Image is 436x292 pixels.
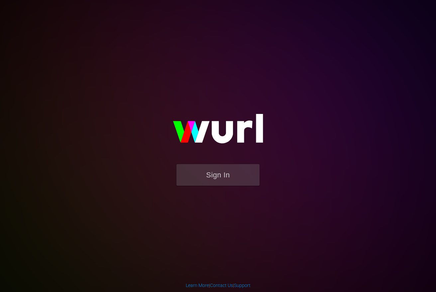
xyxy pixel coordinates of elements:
[186,282,251,289] div: | |
[152,100,284,164] img: wurl-logo-on-black-223613ac3d8ba8fe6dc639794a292ebdb59501304c7dfd60c99c58986ef67473.svg
[176,164,260,186] button: Sign In
[210,283,233,288] a: Contact Us
[186,283,209,288] a: Learn More
[234,283,251,288] a: Support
